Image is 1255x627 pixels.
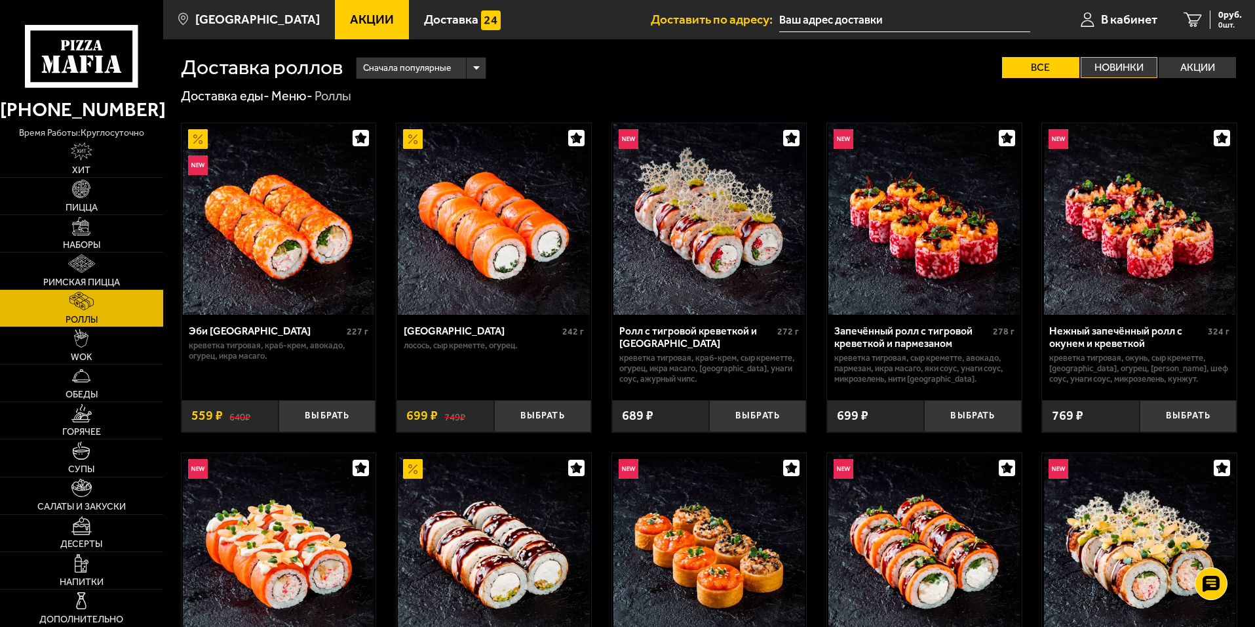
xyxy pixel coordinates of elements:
img: Акционный [403,459,423,479]
a: АкционныйФиладельфия [396,123,591,315]
p: креветка тигровая, окунь, Сыр креметте, [GEOGRAPHIC_DATA], огурец, [PERSON_NAME], шеф соус, унаги... [1049,353,1229,384]
img: Ролл с тигровой креветкой и Гуакамоле [613,123,805,315]
span: Хит [72,166,90,175]
img: Эби Калифорния [183,123,374,315]
span: 769 ₽ [1052,409,1083,422]
span: Сначала популярные [363,56,451,81]
span: 242 г [562,326,584,337]
span: улица Красного Курсанта, 25 [779,8,1030,32]
img: Новинка [619,459,638,479]
img: Акционный [188,129,208,149]
img: Новинка [619,129,638,149]
img: Филадельфия [398,123,589,315]
span: Пицца [66,203,98,212]
button: Выбрать [1140,400,1237,432]
span: 227 г [347,326,368,337]
span: В кабинет [1101,13,1157,26]
span: 559 ₽ [191,409,223,422]
img: Новинка [834,129,853,149]
div: Нежный запечённый ролл с окунем и креветкой [1049,325,1205,350]
img: Новинка [834,459,853,479]
span: [GEOGRAPHIC_DATA] [195,13,320,26]
img: 15daf4d41897b9f0e9f617042186c801.svg [481,10,501,30]
span: Акции [350,13,394,26]
img: Новинка [188,459,208,479]
div: Роллы [315,88,351,105]
span: Римская пицца [43,278,120,287]
span: Супы [68,465,94,474]
label: Новинки [1081,57,1158,78]
span: 272 г [777,326,799,337]
input: Ваш адрес доставки [779,8,1030,32]
span: Доставка [424,13,478,26]
button: Выбрать [709,400,806,432]
span: Горячее [62,428,101,437]
img: Новинка [1049,129,1068,149]
div: Эби [GEOGRAPHIC_DATA] [189,325,344,337]
img: Новинка [188,155,208,175]
button: Выбрать [279,400,376,432]
span: Десерты [60,540,102,549]
button: Выбрать [924,400,1021,432]
span: Доставить по адресу: [651,13,779,26]
a: Меню- [271,88,313,104]
p: креветка тигровая, краб-крем, Сыр креметте, огурец, икра масаго, [GEOGRAPHIC_DATA], унаги соус, а... [619,353,800,384]
span: 324 г [1208,326,1229,337]
p: лосось, Сыр креметте, огурец. [404,340,584,351]
img: Нежный запечённый ролл с окунем и креветкой [1044,123,1235,315]
label: Все [1002,57,1079,78]
span: Салаты и закуски [37,502,126,512]
div: Ролл с тигровой креветкой и [GEOGRAPHIC_DATA] [619,325,775,350]
div: [GEOGRAPHIC_DATA] [404,325,559,337]
span: 0 шт. [1218,21,1242,29]
img: Запечённый ролл с тигровой креветкой и пармезаном [828,123,1020,315]
s: 640 ₽ [229,409,250,422]
p: креветка тигровая, краб-крем, авокадо, огурец, икра масаго. [189,340,369,361]
a: АкционныйНовинкаЭби Калифорния [182,123,376,315]
span: Наборы [63,241,100,250]
span: WOK [71,353,92,362]
img: Новинка [1049,459,1068,479]
span: Роллы [66,315,98,325]
span: Напитки [60,578,104,587]
h1: Доставка роллов [181,57,343,78]
s: 749 ₽ [444,409,465,422]
p: креветка тигровая, Сыр креметте, авокадо, пармезан, икра масаго, яки соус, унаги соус, микрозелен... [834,353,1014,384]
span: Обеды [66,390,98,399]
a: НовинкаЗапечённый ролл с тигровой креветкой и пармезаном [827,123,1022,315]
img: Акционный [403,129,423,149]
a: НовинкаНежный запечённый ролл с окунем и креветкой [1042,123,1237,315]
span: Дополнительно [39,615,123,624]
span: 689 ₽ [622,409,653,422]
span: 699 ₽ [406,409,438,422]
a: НовинкаРолл с тигровой креветкой и Гуакамоле [612,123,807,315]
a: Доставка еды- [181,88,269,104]
span: 699 ₽ [837,409,868,422]
span: 278 г [993,326,1014,337]
label: Акции [1159,57,1236,78]
button: Выбрать [494,400,591,432]
span: 0 руб. [1218,10,1242,20]
div: Запечённый ролл с тигровой креветкой и пармезаном [834,325,990,350]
